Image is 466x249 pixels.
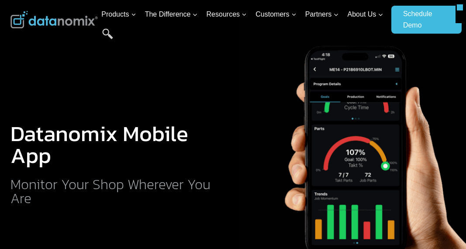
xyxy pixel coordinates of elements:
img: Datanomix [10,11,98,28]
span: Partners [305,9,338,20]
span: Customers [255,9,296,20]
span: The Difference [145,9,198,20]
span: Resources [207,9,247,20]
span: About Us [348,9,383,20]
h1: Datanomix Mobile App [10,123,213,166]
span: Products [101,9,136,20]
a: Schedule Demo [391,6,456,34]
a: Search [102,28,113,48]
h2: Monitor Your Shop Wherever You Are [10,177,213,205]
